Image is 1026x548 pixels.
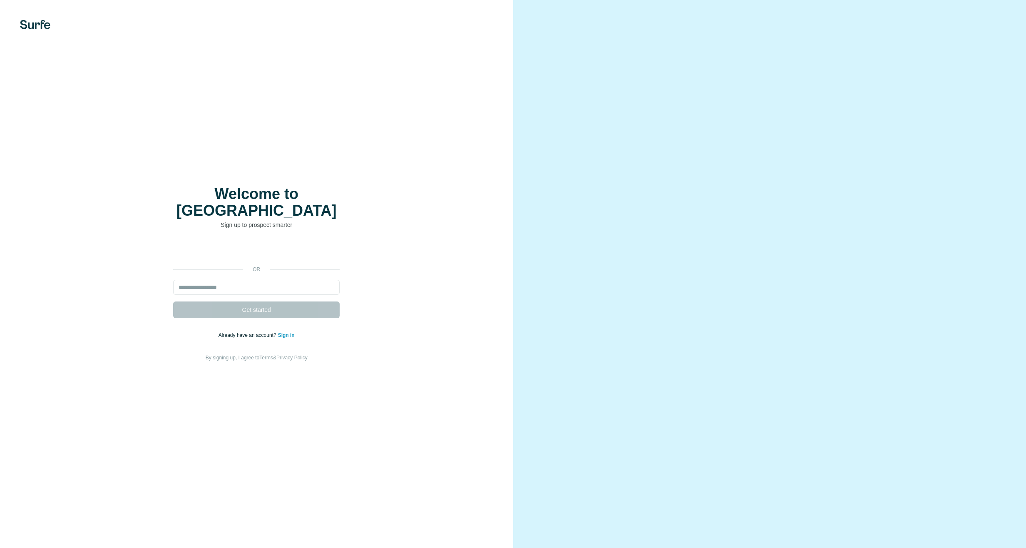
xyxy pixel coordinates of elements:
[243,266,270,273] p: or
[173,221,340,229] p: Sign up to prospect smarter
[206,355,308,361] span: By signing up, I agree to &
[259,355,273,361] a: Terms
[173,186,340,219] h1: Welcome to [GEOGRAPHIC_DATA]
[276,355,308,361] a: Privacy Policy
[20,20,50,29] img: Surfe's logo
[855,8,1018,93] iframe: Sign in with Google Dialogue
[219,332,278,338] span: Already have an account?
[278,332,295,338] a: Sign in
[169,242,344,260] iframe: Sign in with Google Button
